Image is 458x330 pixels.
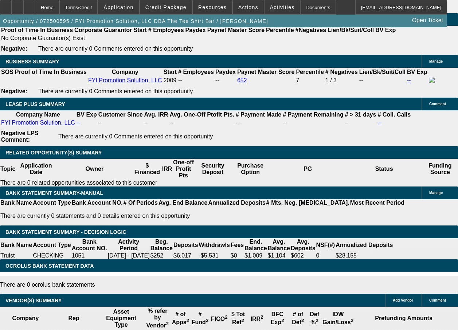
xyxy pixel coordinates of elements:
b: Company [12,315,39,321]
b: Company Name [16,111,60,118]
th: $ Financed [133,159,162,179]
b: Paydex [215,69,236,75]
b: Paynet Master Score [207,27,265,33]
th: Activity Period [107,238,150,252]
b: Prefunding Amounts [375,315,432,321]
b: Percentile [266,27,294,33]
th: Avg. Balance [267,238,290,252]
button: Actions [233,0,264,14]
span: Application [103,4,133,10]
b: Avg. IRR [144,111,168,118]
td: -- [282,119,344,126]
span: OCROLUS BANK STATEMENT DATA [5,263,94,269]
td: $1,009 [244,252,267,259]
b: FICO [211,316,228,322]
b: # Payment Remaining [283,111,343,118]
sup: 2 [281,318,284,323]
span: -- [178,77,182,83]
b: # Employees [148,27,184,33]
b: Company [112,69,138,75]
span: Comment [429,102,446,106]
sup: 2 [187,318,189,323]
span: Opportunity / 072500595 / FYI Promotion Solution, LLC DBA The Tee Shirt Bar / [PERSON_NAME] [3,18,268,24]
b: Customer Since [98,111,143,118]
sup: 2 [242,318,244,323]
td: -$5,531 [199,252,230,259]
td: CHECKING [32,252,71,259]
td: $0 [230,252,244,259]
b: Percentile [296,69,324,75]
b: Corporate Guarantor [74,27,132,33]
a: -- [407,77,411,83]
th: Deposits [173,238,199,252]
b: Asset Equipment Type [106,309,136,328]
span: Actions [238,4,258,10]
a: Open Ticket [409,14,446,27]
a: -- [377,119,381,126]
div: 7 [296,77,324,84]
th: Fees [230,238,244,252]
a: 652 [237,77,247,83]
span: There are currently 0 Comments entered on this opportunity [38,88,193,94]
th: Application Date [16,159,56,179]
p: There are currently 0 statements and 0 details entered on this opportunity [0,213,404,219]
b: Paynet Master Score [237,69,294,75]
a: FYI Promotion Solution, LLC [88,77,162,83]
td: -- [235,119,282,126]
td: $252 [150,252,173,259]
b: Paydex [185,27,206,33]
b: BV Exp [375,27,396,33]
th: # Of Periods [123,199,158,207]
td: -- [215,76,236,85]
td: No Corporate Guarantor(s) Exist [1,35,399,42]
span: BUSINESS SUMMARY [5,59,59,64]
b: BV Exp [407,69,427,75]
td: -- [359,76,406,85]
th: Bank Account NO. [71,238,107,252]
b: IRR [251,316,263,322]
sup: 2 [166,321,169,326]
span: There are currently 0 Comments entered on this opportunity [38,46,193,52]
span: Manage [429,191,443,195]
span: There are currently 0 Comments entered on this opportunity [58,133,213,140]
b: # of Def [292,311,304,325]
button: Credit Package [140,0,192,14]
sup: 2 [301,318,304,323]
b: Negative: [1,46,27,52]
button: Resources [193,0,232,14]
td: [DATE] - [DATE] [107,252,150,259]
span: Add Vendor [393,298,413,302]
th: Avg. End Balance [158,199,208,207]
th: Funding Source [422,159,458,179]
button: Application [98,0,139,14]
sup: 2 [351,318,353,323]
td: $602 [290,252,316,259]
td: -- [144,119,169,126]
b: # Coll. Calls [377,111,411,118]
span: RELATED OPPORTUNITY(S) SUMMARY [5,150,102,156]
td: 1051 [71,252,107,259]
td: 0 [316,252,336,259]
b: Start [164,69,177,75]
th: Proof of Time In Business [15,68,87,76]
a: FYI Promotion Solution, LLC [1,119,75,126]
b: BV Exp [77,111,97,118]
b: Lien/Bk/Suit/Coll [359,69,406,75]
th: Security Deposit [195,159,231,179]
sup: 2 [206,318,208,323]
th: Owner [56,159,133,179]
img: facebook-icon.png [429,77,435,83]
span: Manage [429,59,443,63]
td: -- [98,119,143,126]
sup: 2 [261,314,263,320]
b: # Negatives [325,69,358,75]
button: Activities [265,0,300,14]
div: $28,155 [336,252,393,259]
th: Status [346,159,422,179]
sup: 2 [225,314,227,320]
td: -- [169,119,235,126]
b: Negative: [1,88,27,94]
b: Avg. One-Off Ptofit Pts. [170,111,234,118]
b: # Employees [178,69,214,75]
b: #Negatives [295,27,326,33]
